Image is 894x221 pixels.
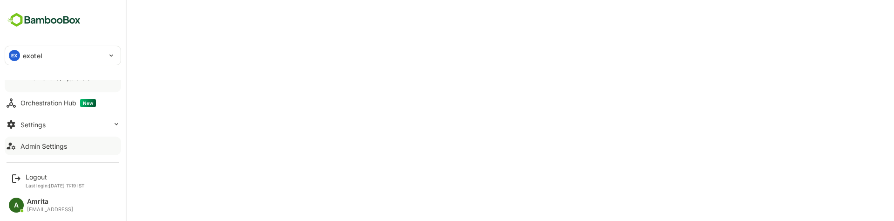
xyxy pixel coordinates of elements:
div: Settings [20,121,46,129]
img: BambooboxFullLogoMark.5f36c76dfaba33ec1ec1367b70bb1252.svg [5,11,83,29]
p: exotel [23,51,42,61]
button: Orchestration HubNew [5,94,121,112]
div: EX [9,50,20,61]
div: A [9,198,24,213]
div: EXexotel [5,46,121,65]
div: [EMAIL_ADDRESS] [27,207,73,213]
div: Orchestration Hub [20,99,96,107]
div: Amrita [27,198,73,206]
p: Last login: [DATE] 11:19 IST [26,183,85,188]
button: Admin Settings [5,137,121,155]
div: Logout [26,173,85,181]
div: Admin Settings [20,142,67,150]
span: New [80,99,96,107]
button: Settings [5,115,121,134]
